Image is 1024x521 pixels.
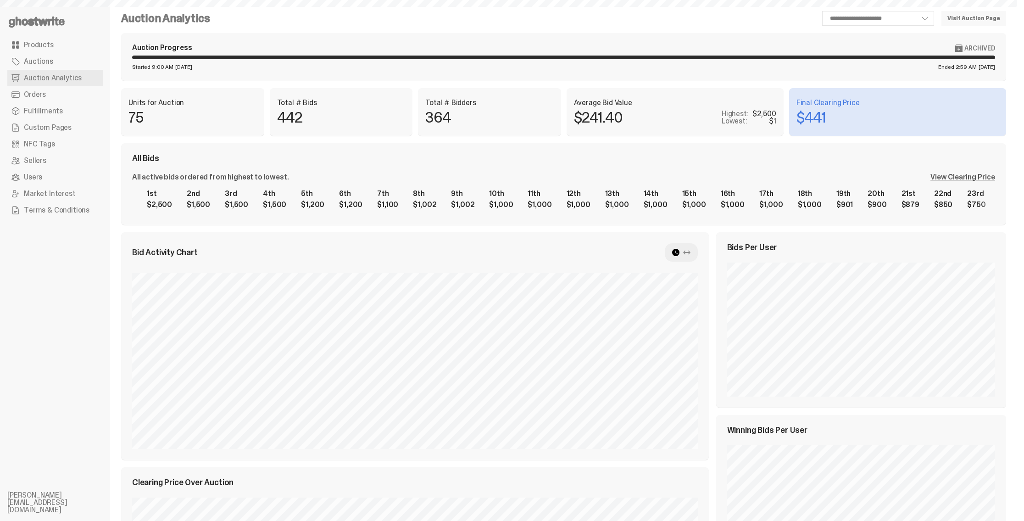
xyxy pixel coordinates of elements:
[147,201,172,208] div: $2,500
[263,190,286,197] div: 4th
[727,426,807,434] span: Winning Bids Per User
[24,157,46,164] span: Sellers
[7,169,103,185] a: Users
[7,70,103,86] a: Auction Analytics
[24,124,72,131] span: Custom Pages
[175,64,192,70] span: [DATE]
[759,190,783,197] div: 17th
[277,110,303,125] p: 442
[451,190,474,197] div: 9th
[938,64,976,70] span: Ended 2:59 AM
[301,201,324,208] div: $1,200
[721,190,745,197] div: 16th
[682,190,706,197] div: 15th
[7,136,103,152] a: NFC Tags
[7,119,103,136] a: Custom Pages
[722,118,747,125] p: Lowest:
[451,201,474,208] div: $1,002
[528,190,551,197] div: 11th
[225,201,248,208] div: $1,500
[752,110,776,118] div: $2,500
[7,152,103,169] a: Sellers
[377,201,398,208] div: $1,100
[979,64,995,70] span: [DATE]
[759,201,783,208] div: $1,000
[24,91,46,98] span: Orders
[567,201,590,208] div: $1,000
[836,190,853,197] div: 19th
[721,201,745,208] div: $1,000
[132,478,234,487] span: Clearing Price Over Auction
[798,201,822,208] div: $1,000
[132,64,173,70] span: Started 9:00 AM
[121,13,210,24] h4: Auction Analytics
[574,99,776,106] p: Average Bid Value
[967,190,985,197] div: 23rd
[605,190,629,197] div: 13th
[934,190,952,197] div: 22nd
[413,201,436,208] div: $1,002
[187,190,210,197] div: 2nd
[644,190,668,197] div: 14th
[967,201,985,208] div: $750
[902,190,919,197] div: 21st
[24,190,76,197] span: Market Interest
[7,37,103,53] a: Products
[7,86,103,103] a: Orders
[24,41,54,49] span: Products
[187,201,210,208] div: $1,500
[413,190,436,197] div: 8th
[132,44,192,52] div: Auction Progress
[24,107,63,115] span: Fulfillments
[528,201,551,208] div: $1,000
[128,110,143,125] p: 75
[7,185,103,202] a: Market Interest
[796,110,826,125] p: $441
[7,103,103,119] a: Fulfillments
[277,99,406,106] p: Total # Bids
[930,174,995,181] div: View Clearing Price
[425,99,554,106] p: Total # Bidders
[24,58,53,65] span: Auctions
[941,11,1006,26] a: Visit Auction Page
[727,243,777,252] span: Bids Per User
[301,190,324,197] div: 5th
[132,154,159,162] span: All Bids
[868,190,886,197] div: 20th
[425,110,451,125] p: 364
[132,248,198,257] span: Bid Activity Chart
[902,201,919,208] div: $879
[836,201,853,208] div: $901
[24,74,82,82] span: Auction Analytics
[567,190,590,197] div: 12th
[263,201,286,208] div: $1,500
[574,110,623,125] p: $241.40
[796,99,999,106] p: Final Clearing Price
[339,190,362,197] div: 6th
[147,190,172,197] div: 1st
[682,201,706,208] div: $1,000
[7,202,103,218] a: Terms & Conditions
[934,201,952,208] div: $850
[798,190,822,197] div: 18th
[339,201,362,208] div: $1,200
[868,201,886,208] div: $900
[605,201,629,208] div: $1,000
[644,201,668,208] div: $1,000
[377,190,398,197] div: 7th
[132,174,289,181] div: All active bids ordered from highest to lowest.
[769,118,776,125] div: $1
[7,492,117,514] li: [PERSON_NAME][EMAIL_ADDRESS][DOMAIN_NAME]
[24,174,42,181] span: Users
[24,207,89,214] span: Terms & Conditions
[964,45,995,52] span: Archived
[128,99,257,106] p: Units for Auction
[7,53,103,70] a: Auctions
[24,140,55,148] span: NFC Tags
[722,110,749,118] p: Highest:
[489,190,513,197] div: 10th
[489,201,513,208] div: $1,000
[225,190,248,197] div: 3rd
